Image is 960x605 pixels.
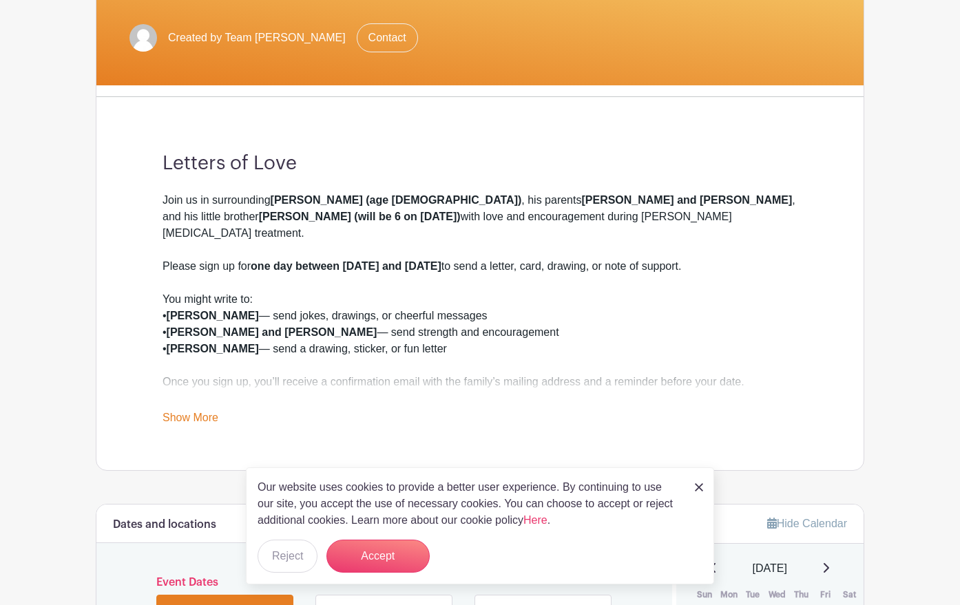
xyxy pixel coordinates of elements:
[129,24,157,52] img: default-ce2991bfa6775e67f084385cd625a349d9dcbb7a52a09fb2fda1e96e2d18dcdb.png
[259,211,461,222] strong: [PERSON_NAME] (will be 6 on [DATE])
[357,23,418,52] a: Contact
[113,518,216,531] h6: Dates and locations
[837,588,862,602] th: Sat
[326,540,430,573] button: Accept
[163,152,797,176] h3: Letters of Love
[789,588,813,602] th: Thu
[163,291,797,374] div: You might write to: • — send jokes, drawings, or cheerful messages • — send strength and encourag...
[258,479,680,529] p: Our website uses cookies to provide a better user experience. By continuing to use our site, you ...
[523,514,547,526] a: Here
[717,588,741,602] th: Mon
[167,310,259,321] strong: [PERSON_NAME]
[168,30,346,46] span: Created by Team [PERSON_NAME]
[271,194,522,206] strong: [PERSON_NAME] (age [DEMOGRAPHIC_DATA])
[581,194,792,206] strong: [PERSON_NAME] and [PERSON_NAME]
[693,588,717,602] th: Sun
[813,588,837,602] th: Fri
[765,588,789,602] th: Wed
[767,518,847,529] a: Hide Calendar
[258,540,317,573] button: Reject
[753,560,787,577] span: [DATE]
[163,258,797,291] div: Please sign up for to send a letter, card, drawing, or note of support.
[154,576,615,589] h6: Event Dates
[163,374,797,407] div: Once you sign up, you’ll receive a confirmation email with the family’s mailing address and a rem...
[167,343,259,354] strong: [PERSON_NAME]
[163,192,797,258] div: Join us in surrounding , his parents , and his little brother with love and encouragement during ...
[251,260,441,272] strong: one day between [DATE] and [DATE]
[741,588,765,602] th: Tue
[163,412,218,429] a: Show More
[695,483,703,491] img: close_button-5f87c8562297e5c2d7936805f587ecaba9071eb48480494691a3f1689db116b3.svg
[167,326,377,338] strong: [PERSON_NAME] and [PERSON_NAME]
